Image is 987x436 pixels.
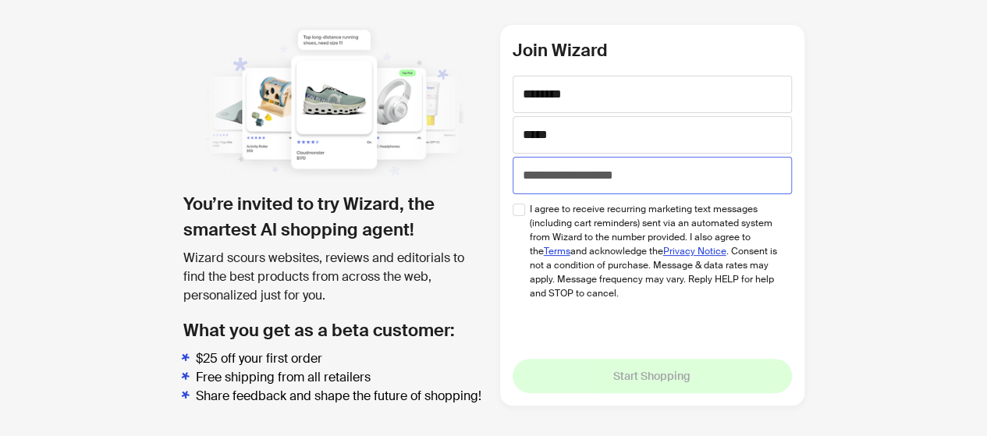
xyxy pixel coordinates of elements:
[663,245,726,257] a: Privacy Notice
[196,387,488,406] li: Share feedback and shape the future of shopping!
[513,359,792,393] button: Start Shopping
[530,202,780,300] span: I agree to receive recurring marketing text messages (including cart reminders) sent via an autom...
[183,191,488,243] h1: You’re invited to try Wizard, the smartest AI shopping agent!
[183,249,488,305] div: Wizard scours websites, reviews and editorials to find the best products from across the web, per...
[196,368,488,387] li: Free shipping from all retailers
[183,317,488,343] h2: What you get as a beta customer:
[196,349,488,368] li: $25 off your first order
[544,245,570,257] a: Terms
[513,37,792,63] h2: Join Wizard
